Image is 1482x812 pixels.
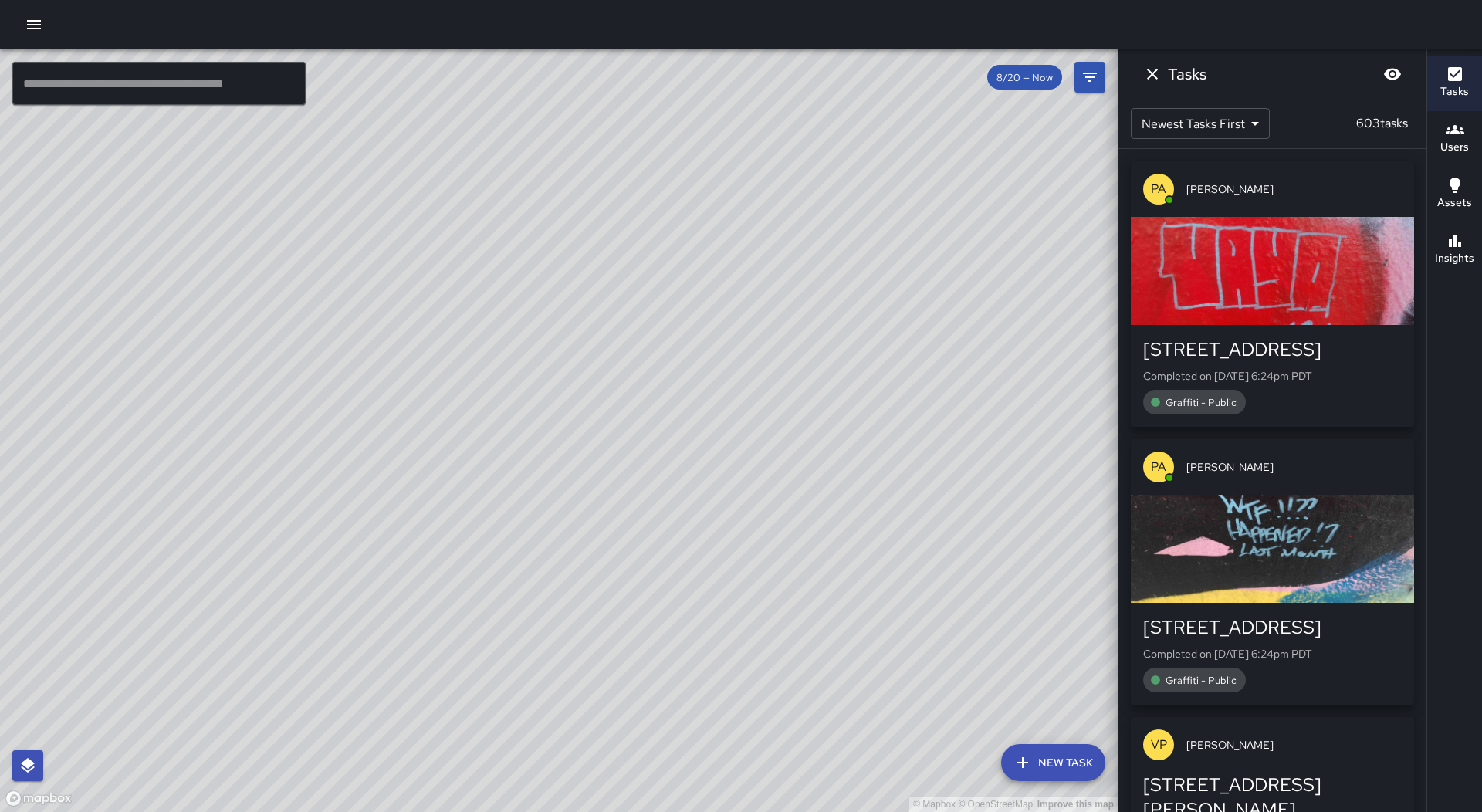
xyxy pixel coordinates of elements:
button: PA[PERSON_NAME][STREET_ADDRESS]Completed on [DATE] 6:24pm PDTGraffiti - Public [1131,161,1414,427]
span: [PERSON_NAME] [1186,459,1402,475]
p: VP [1151,736,1167,754]
h6: Tasks [1168,62,1206,86]
p: Completed on [DATE] 6:24pm PDT [1143,368,1402,384]
div: Newest Tasks First [1131,108,1270,139]
h6: Insights [1435,250,1474,267]
span: Graffiti - Public [1156,674,1246,687]
span: 8/20 — Now [987,71,1062,84]
button: Insights [1427,222,1482,278]
div: [STREET_ADDRESS] [1143,337,1402,362]
p: PA [1151,180,1166,198]
button: PA[PERSON_NAME][STREET_ADDRESS]Completed on [DATE] 6:24pm PDTGraffiti - Public [1131,439,1414,705]
button: Tasks [1427,56,1482,111]
p: 603 tasks [1350,114,1414,133]
p: PA [1151,458,1166,476]
button: Users [1427,111,1482,167]
button: Dismiss [1137,59,1168,90]
span: Graffiti - Public [1156,396,1246,409]
button: Blur [1377,59,1408,90]
span: [PERSON_NAME] [1186,181,1402,197]
span: [PERSON_NAME] [1186,737,1402,753]
button: New Task [1001,744,1105,781]
button: Assets [1427,167,1482,222]
p: Completed on [DATE] 6:24pm PDT [1143,646,1402,661]
h6: Users [1440,139,1469,156]
h6: Tasks [1440,83,1469,100]
button: Filters [1074,62,1105,93]
div: [STREET_ADDRESS] [1143,615,1402,640]
h6: Assets [1437,195,1472,211]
